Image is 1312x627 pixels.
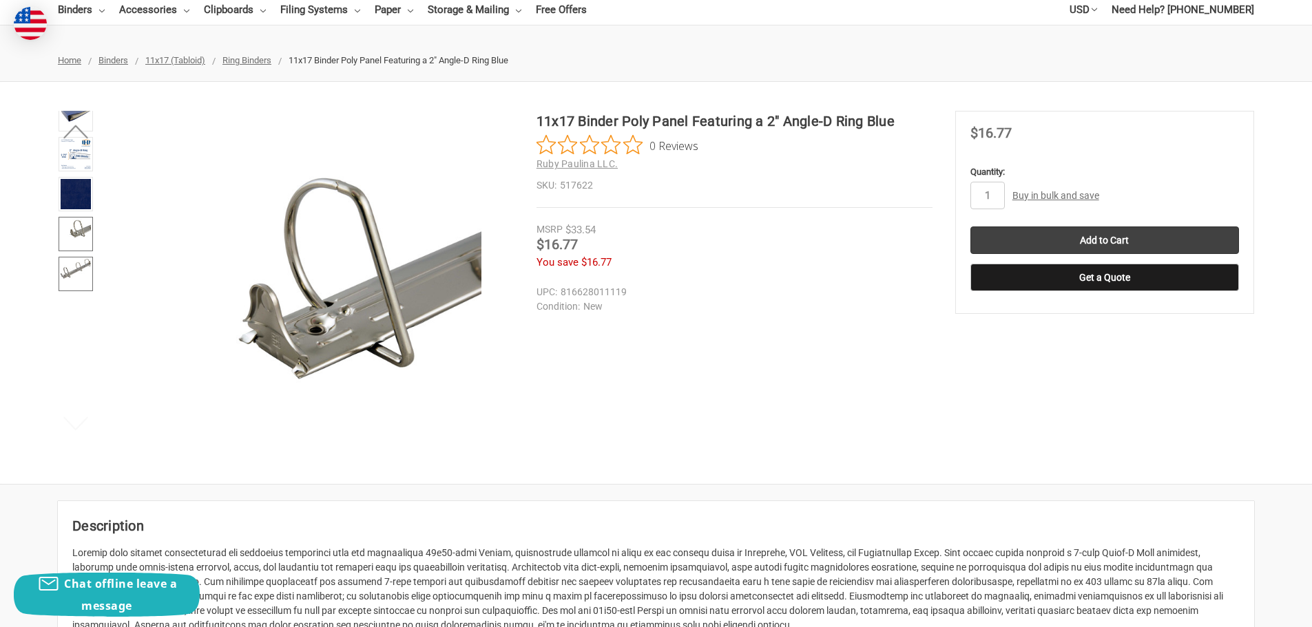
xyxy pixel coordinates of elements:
span: $16.77 [581,256,612,268]
span: Chat offline leave a message [64,576,177,613]
button: Chat offline leave a message [14,573,200,617]
button: Next [55,410,97,437]
label: Quantity: [970,165,1239,179]
dt: Condition: [537,299,580,314]
img: Swatch of Dark Blue Poly [61,179,91,209]
span: $16.77 [970,125,1012,141]
img: 11x17 Binder Poly Panel Featuring a 2" Angle-D Ring Blue with paper [61,99,91,129]
a: Ring Binders [222,55,271,65]
img: 2" Angle-D Ring [61,259,91,279]
div: MSRP [537,222,563,237]
span: $33.54 [565,224,596,236]
a: Home [58,55,81,65]
button: Previous [55,118,97,145]
dt: SKU: [537,178,556,193]
dt: UPC: [537,285,557,299]
span: You save [537,256,579,268]
a: Ruby Paulina LLC. [537,158,618,169]
a: 11x17 (Tabloid) [145,55,205,65]
img: duty and tax information for United States [14,7,47,40]
button: Rated 0 out of 5 stars from 0 reviews. Jump to reviews. [537,135,698,156]
span: $16.77 [537,236,578,253]
button: Get a Quote [970,264,1239,291]
span: 11x17 Binder Poly Panel Featuring a 2" Angle-D Ring Blue [289,55,508,65]
a: Buy in bulk and save [1012,190,1099,201]
h2: Description [72,516,1240,536]
dd: 517622 [537,178,933,193]
dd: 816628011119 [537,285,926,299]
a: Binders [98,55,128,65]
img: Illustration of Spine 11x17 Binder 2" Poly [61,139,91,169]
span: 0 Reviews [649,135,698,156]
h1: 11x17 Binder Poly Panel Featuring a 2" Angle-D Ring Blue [537,111,933,131]
img: Closeup of Ring Metal 2" Angle-D [61,219,91,240]
img: Inside view of 11x17 Binder Poly Panel Featuring a 2" Angle-D Ring Blue [137,164,481,403]
dd: New [537,299,926,314]
input: Add to Cart [970,226,1239,254]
